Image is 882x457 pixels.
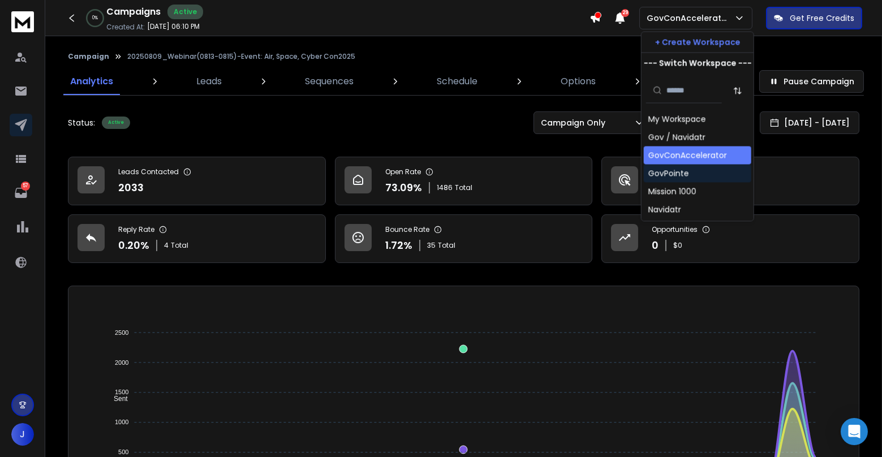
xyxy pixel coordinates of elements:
div: GovPointe [648,167,689,179]
p: GovConAccelerator [647,12,734,24]
p: --- Switch Workspace --- [643,57,751,68]
p: Analytics [70,75,113,88]
span: Total [455,183,472,192]
button: J [11,423,34,446]
p: 2033 [118,180,144,196]
a: Reply Rate0.20%4Total [68,214,326,263]
span: Total [171,241,188,250]
p: Created At: [106,23,145,32]
p: Get Free Credits [790,12,854,24]
a: Options [554,68,603,95]
p: Options [561,75,596,88]
span: Total [438,241,455,250]
tspan: 500 [118,449,128,455]
div: Active [167,5,203,19]
p: 0 % [92,15,98,21]
p: + Create Workspace [655,36,740,48]
span: Sent [105,395,128,403]
p: 0.20 % [118,238,149,253]
p: Reply Rate [118,225,154,234]
div: My Workspace [648,113,706,124]
button: Campaign [68,52,109,61]
tspan: 1500 [115,389,128,396]
p: Leads Contacted [118,167,179,176]
span: 29 [621,9,629,17]
div: Mission 1000 [648,186,696,197]
a: Schedule [430,68,484,95]
div: Navidatr [648,204,681,215]
a: Analytics [63,68,120,95]
p: Opportunities [652,225,698,234]
p: Campaign Only [541,117,610,128]
button: Get Free Credits [766,7,862,29]
p: Schedule [437,75,477,88]
a: Sequences [298,68,360,95]
button: Pause Campaign [759,70,864,93]
a: Click Rate1.97%40Total [601,157,859,205]
a: Leads [190,68,229,95]
span: 4 [164,241,169,250]
p: Open Rate [385,167,421,176]
a: Bounce Rate1.72%35Total [335,214,593,263]
p: Status: [68,117,95,128]
tspan: 1000 [115,419,128,425]
span: 1486 [437,183,453,192]
p: Sequences [305,75,354,88]
img: logo [11,11,34,32]
div: Gov / Navidatr [648,131,705,143]
p: 0 [652,238,659,253]
a: 57 [10,182,32,204]
button: [DATE] - [DATE] [760,111,859,134]
button: Sort by Sort A-Z [726,79,749,102]
tspan: 2000 [115,359,128,366]
span: 35 [427,241,436,250]
tspan: 2500 [115,329,128,336]
a: Opportunities0$0 [601,214,859,263]
p: [DATE] 06:10 PM [147,22,200,31]
h1: Campaigns [106,5,161,19]
p: Leads [196,75,222,88]
p: 73.09 % [385,180,422,196]
button: + Create Workspace [642,32,754,52]
p: 20250809_Webinar(0813-0815)-Event: Air, Space, Cyber Con2025 [127,52,355,61]
a: Leads Contacted2033 [68,157,326,205]
p: Bounce Rate [385,225,429,234]
a: Open Rate73.09%1486Total [335,157,593,205]
p: $ 0 [673,241,682,250]
div: Open Intercom Messenger [841,418,868,445]
p: 1.72 % [385,238,412,253]
div: Active [102,117,130,129]
div: GovConAccelerator [648,149,727,161]
p: 57 [21,182,30,191]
